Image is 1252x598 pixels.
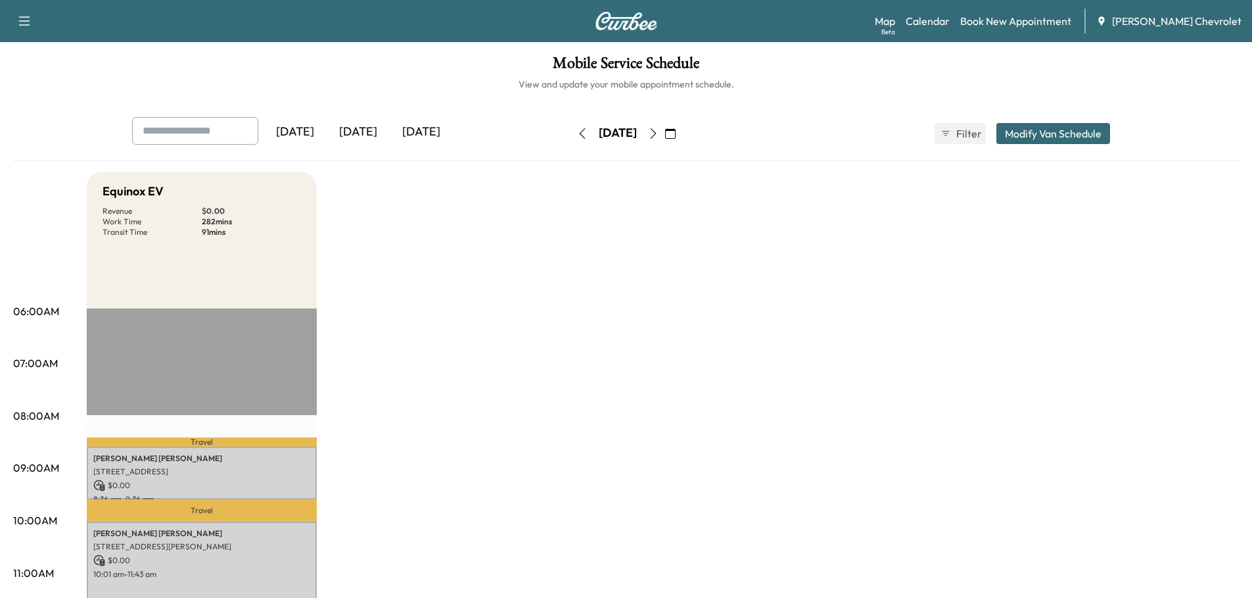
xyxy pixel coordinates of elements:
p: $ 0.00 [93,555,310,566]
a: Book New Appointment [960,13,1071,29]
button: Modify Van Schedule [996,123,1110,144]
p: Revenue [103,206,202,216]
p: Work Time [103,216,202,227]
p: 10:00AM [13,512,57,528]
button: Filter [935,123,986,144]
h6: View and update your mobile appointment schedule. [13,78,1239,91]
div: [DATE] [390,117,453,147]
h5: Equinox EV [103,182,164,201]
p: Travel [87,437,317,446]
p: 8:36 am - 9:36 am [93,494,310,505]
span: Filter [956,126,980,141]
div: [DATE] [327,117,390,147]
p: $ 0.00 [93,480,310,491]
p: 07:00AM [13,355,58,371]
p: 08:00AM [13,408,59,424]
span: [PERSON_NAME] Chevrolet [1112,13,1241,29]
a: Calendar [906,13,950,29]
h1: Mobile Service Schedule [13,55,1239,78]
p: [PERSON_NAME] [PERSON_NAME] [93,453,310,464]
p: [STREET_ADDRESS][PERSON_NAME] [93,541,310,552]
p: 282 mins [202,216,301,227]
div: [DATE] [599,125,637,141]
p: 06:00AM [13,303,59,319]
p: Travel [87,499,317,522]
p: [PERSON_NAME] [PERSON_NAME] [93,528,310,539]
a: MapBeta [875,13,895,29]
p: $ 0.00 [202,206,301,216]
p: 10:01 am - 11:43 am [93,569,310,580]
div: Beta [881,27,895,37]
p: 09:00AM [13,460,59,476]
p: [STREET_ADDRESS] [93,466,310,477]
div: [DATE] [264,117,327,147]
p: 11:00AM [13,565,54,581]
p: 91 mins [202,227,301,237]
p: Transit Time [103,227,202,237]
img: Curbee Logo [595,12,658,30]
